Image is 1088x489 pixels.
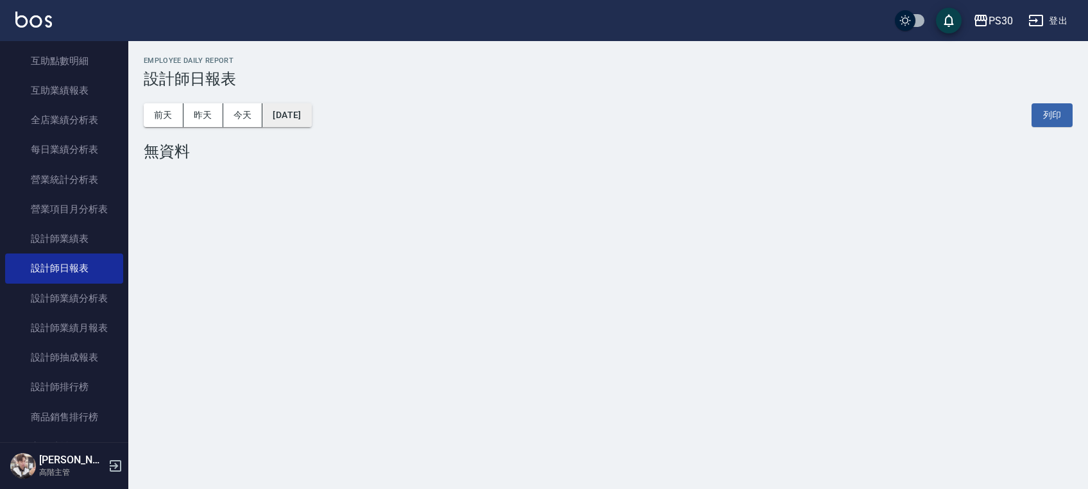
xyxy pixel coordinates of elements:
a: 設計師業績表 [5,224,123,253]
img: Logo [15,12,52,28]
a: 設計師排行榜 [5,372,123,402]
button: 列印 [1032,103,1073,127]
button: save [936,8,962,33]
a: 商品消耗明細 [5,432,123,461]
button: PS30 [968,8,1018,34]
a: 設計師抽成報表 [5,343,123,372]
a: 互助業績報表 [5,76,123,105]
a: 營業統計分析表 [5,165,123,194]
a: 每日業績分析表 [5,135,123,164]
a: 全店業績分析表 [5,105,123,135]
button: 今天 [223,103,263,127]
button: 登出 [1023,9,1073,33]
div: 無資料 [144,142,1073,160]
div: PS30 [989,13,1013,29]
h2: Employee Daily Report [144,56,1073,65]
p: 高階主管 [39,467,105,478]
h3: 設計師日報表 [144,70,1073,88]
a: 營業項目月分析表 [5,194,123,224]
a: 設計師日報表 [5,253,123,283]
button: 昨天 [183,103,223,127]
img: Person [10,453,36,479]
button: [DATE] [262,103,311,127]
button: 前天 [144,103,183,127]
a: 互助點數明細 [5,46,123,76]
a: 設計師業績月報表 [5,313,123,343]
h5: [PERSON_NAME] [39,454,105,467]
a: 商品銷售排行榜 [5,402,123,432]
a: 設計師業績分析表 [5,284,123,313]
